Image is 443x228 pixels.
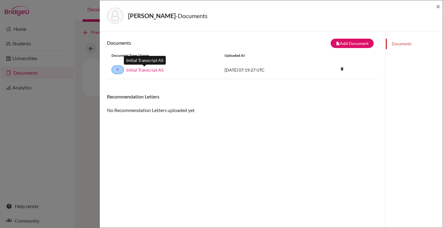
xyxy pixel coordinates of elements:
i: note_add [336,41,340,46]
strong: [PERSON_NAME] [128,12,176,19]
div: No Recommendation Letters uploaded yet [107,94,378,114]
a: Documents [386,39,443,49]
i: delete [338,64,347,73]
h6: Documents [107,40,243,46]
h6: Recommendation Letters [107,94,378,99]
a: delete [338,65,347,73]
div: [DATE] 07:19:27 UTC [220,67,310,73]
a: T [112,66,124,74]
a: Initial Transcript AS [126,67,163,73]
span: - Documents [176,12,208,19]
span: × [436,2,440,11]
div: Document Type / Name [107,53,220,58]
div: Initial Transcript AS [124,56,166,65]
button: Close [436,3,440,10]
div: Uploaded at [220,53,310,58]
button: note_addAdd Document [331,39,374,48]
